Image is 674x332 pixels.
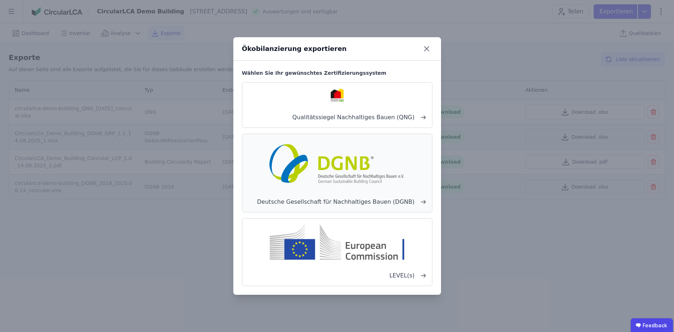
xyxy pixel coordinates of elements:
[248,271,426,280] span: LEVEL(s)
[242,69,432,77] h6: Wählen Sie Ihr gewünschtes Zertifizierungssystem
[266,140,408,186] img: dgnb-1
[248,198,426,206] span: Deutsche Gesellschaft für Nachhaltiges Bauen (DGNB)
[331,89,344,102] img: qng-1
[248,224,426,260] img: level-s
[248,113,426,122] span: Qualitätssiegel Nachhaltiges Bauen (QNG)
[242,44,347,54] div: Ökobilanzierung exportieren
